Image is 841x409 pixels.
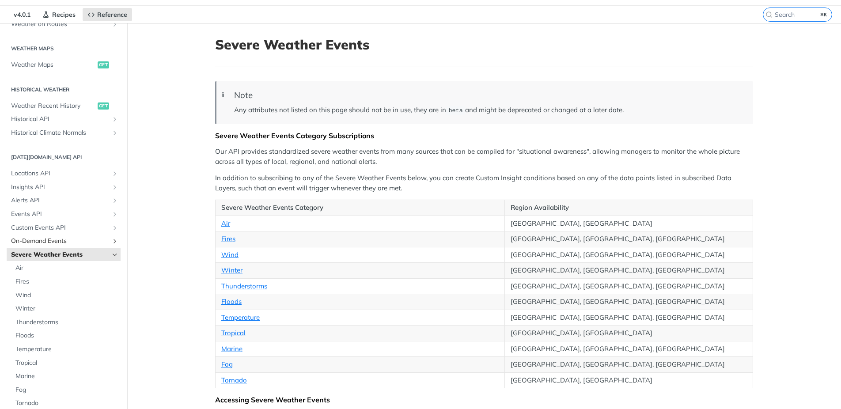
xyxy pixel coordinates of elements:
a: Temperature [221,313,260,322]
a: Historical Climate NormalsShow subpages for Historical Climate Normals [7,126,121,140]
td: [GEOGRAPHIC_DATA], [GEOGRAPHIC_DATA] [505,216,753,231]
span: Severe Weather Events [11,250,109,259]
td: [GEOGRAPHIC_DATA], [GEOGRAPHIC_DATA], [GEOGRAPHIC_DATA] [505,247,753,263]
a: Winter [221,266,242,274]
a: Fires [221,235,235,243]
a: On-Demand EventsShow subpages for On-Demand Events [7,235,121,248]
td: [GEOGRAPHIC_DATA], [GEOGRAPHIC_DATA], [GEOGRAPHIC_DATA] [505,278,753,294]
th: Region Availability [505,200,753,216]
span: Insights API [11,183,109,192]
span: Tornado [15,399,118,408]
span: Air [15,264,118,273]
a: Wind [11,289,121,302]
a: Historical APIShow subpages for Historical API [7,113,121,126]
span: Weather on Routes [11,20,109,29]
span: Weather Recent History [11,102,95,110]
a: Custom Events APIShow subpages for Custom Events API [7,221,121,235]
span: Wind [15,291,118,300]
span: Temperature [15,345,118,354]
span: Fog [15,386,118,394]
span: Custom Events API [11,223,109,232]
span: v4.0.1 [9,8,35,21]
th: Severe Weather Events Category [216,200,505,216]
td: [GEOGRAPHIC_DATA], [GEOGRAPHIC_DATA], [GEOGRAPHIC_DATA] [505,294,753,310]
kbd: ⌘K [818,10,830,19]
div: Note [234,90,744,100]
a: Marine [11,370,121,383]
span: Historical API [11,115,109,124]
a: Air [11,261,121,275]
button: Show subpages for Events API [111,211,118,218]
span: Winter [15,304,118,313]
span: Floods [15,331,118,340]
svg: Search [765,11,773,18]
button: Show subpages for On-Demand Events [111,238,118,245]
a: Wind [221,250,239,259]
a: Weather Recent Historyget [7,99,121,113]
span: beta [448,107,462,114]
a: Floods [11,329,121,342]
td: [GEOGRAPHIC_DATA], [GEOGRAPHIC_DATA], [GEOGRAPHIC_DATA] [505,357,753,373]
a: Thunderstorms [221,282,267,290]
a: Marine [221,345,242,353]
a: Fires [11,275,121,288]
a: Severe Weather EventsHide subpages for Severe Weather Events [7,248,121,261]
p: Our API provides standardized severe weather events from many sources that can be compiled for "s... [215,147,753,167]
button: Hide subpages for Severe Weather Events [111,251,118,258]
div: Accessing Severe Weather Events [215,395,753,404]
button: Show subpages for Locations API [111,170,118,177]
a: Recipes [38,8,80,21]
h2: Weather Maps [7,45,121,53]
span: On-Demand Events [11,237,109,246]
a: Tropical [221,329,246,337]
a: Fog [11,383,121,397]
a: Events APIShow subpages for Events API [7,208,121,221]
p: Any attributes not listed on this page should not be in use, they are in and might be deprecated ... [234,105,744,115]
button: Show subpages for Historical API [111,116,118,123]
td: [GEOGRAPHIC_DATA], [GEOGRAPHIC_DATA] [505,372,753,388]
span: get [98,61,109,68]
span: get [98,102,109,110]
span: Events API [11,210,109,219]
a: Insights APIShow subpages for Insights API [7,181,121,194]
a: Floods [221,297,242,306]
span: Fires [15,277,118,286]
a: Alerts APIShow subpages for Alerts API [7,194,121,207]
td: [GEOGRAPHIC_DATA], [GEOGRAPHIC_DATA], [GEOGRAPHIC_DATA] [505,231,753,247]
span: ℹ [222,90,224,100]
a: Tornado [221,376,247,384]
a: Reference [83,8,132,21]
a: Fog [221,360,233,368]
a: Weather Mapsget [7,58,121,72]
button: Show subpages for Weather on Routes [111,21,118,28]
a: Tropical [11,356,121,370]
td: [GEOGRAPHIC_DATA], [GEOGRAPHIC_DATA], [GEOGRAPHIC_DATA] [505,341,753,357]
h2: Historical Weather [7,86,121,94]
a: Temperature [11,343,121,356]
span: Locations API [11,169,109,178]
td: [GEOGRAPHIC_DATA], [GEOGRAPHIC_DATA], [GEOGRAPHIC_DATA] [505,263,753,279]
span: Reference [97,11,127,19]
td: [GEOGRAPHIC_DATA], [GEOGRAPHIC_DATA], [GEOGRAPHIC_DATA] [505,310,753,326]
span: Alerts API [11,196,109,205]
a: Winter [11,302,121,315]
span: Weather Maps [11,61,95,69]
td: [GEOGRAPHIC_DATA], [GEOGRAPHIC_DATA] [505,326,753,341]
button: Show subpages for Insights API [111,184,118,191]
h1: Severe Weather Events [215,37,753,53]
button: Show subpages for Historical Climate Normals [111,129,118,136]
span: Historical Climate Normals [11,129,109,137]
button: Show subpages for Custom Events API [111,224,118,231]
span: Marine [15,372,118,381]
span: Thunderstorms [15,318,118,327]
a: Thunderstorms [11,316,121,329]
span: Recipes [52,11,76,19]
a: Locations APIShow subpages for Locations API [7,167,121,180]
div: Severe Weather Events Category Subscriptions [215,131,753,140]
h2: [DATE][DOMAIN_NAME] API [7,153,121,161]
button: Show subpages for Alerts API [111,197,118,204]
a: Weather on RoutesShow subpages for Weather on Routes [7,18,121,31]
span: Tropical [15,359,118,367]
p: In addition to subscribing to any of the Severe Weather Events below, you can create Custom Insig... [215,173,753,193]
a: Air [221,219,230,227]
